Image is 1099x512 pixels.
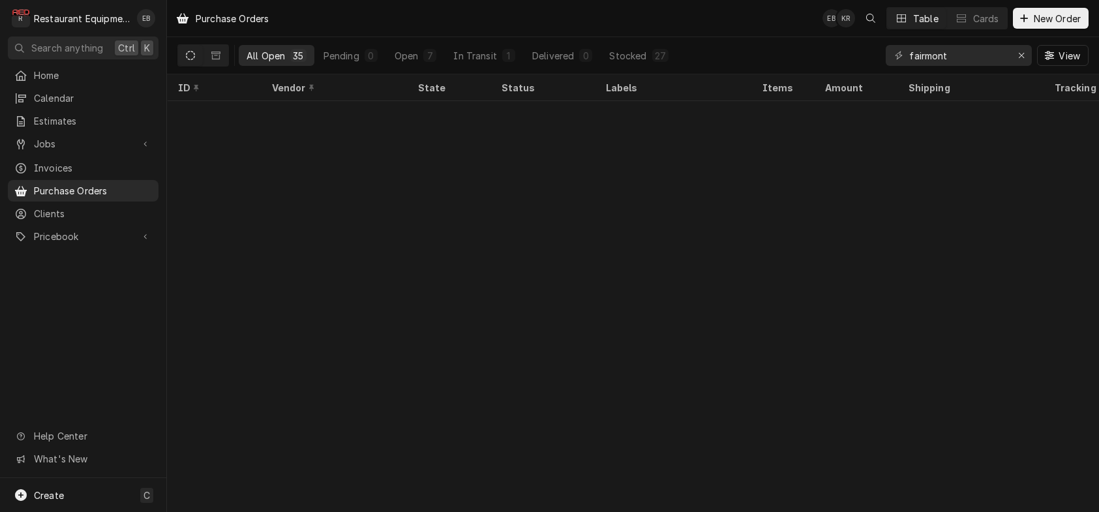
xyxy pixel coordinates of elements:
a: Go to Pricebook [8,226,158,247]
div: Cards [973,12,999,25]
div: Table [913,12,939,25]
div: 0 [582,49,590,63]
span: C [143,489,150,502]
input: Keyword search [909,45,1007,66]
div: State [417,81,480,95]
a: Purchase Orders [8,180,158,202]
span: Estimates [34,114,152,128]
div: 35 [293,49,303,63]
span: What's New [34,452,151,466]
div: Stocked [609,49,646,63]
a: Calendar [8,87,158,109]
span: Ctrl [118,41,135,55]
div: Items [762,81,801,95]
div: R [12,9,30,27]
div: Status [501,81,582,95]
div: Amount [824,81,884,95]
div: EB [137,9,155,27]
div: Open [395,49,419,63]
button: New Order [1013,8,1089,29]
span: Jobs [34,137,132,151]
div: 7 [426,49,434,63]
div: ID [177,81,248,95]
button: Search anythingCtrlK [8,37,158,59]
div: Delivered [532,49,574,63]
div: Labels [605,81,741,95]
div: Kelli Robinette's Avatar [837,9,855,27]
div: Shipping [908,81,1033,95]
a: Clients [8,203,158,224]
div: Restaurant Equipment Diagnostics's Avatar [12,9,30,27]
div: In Transit [453,49,497,63]
a: Home [8,65,158,86]
span: View [1056,49,1083,63]
a: Go to Help Center [8,425,158,447]
span: Calendar [34,91,152,105]
span: Pricebook [34,230,132,243]
div: All Open [247,49,285,63]
span: Create [34,490,64,501]
div: Emily Bird's Avatar [822,9,841,27]
div: Pending [324,49,359,63]
a: Invoices [8,157,158,179]
div: 0 [367,49,375,63]
span: New Order [1031,12,1083,25]
span: Search anything [31,41,103,55]
span: Clients [34,207,152,220]
a: Go to Jobs [8,133,158,155]
button: Erase input [1011,45,1032,66]
div: EB [822,9,841,27]
div: 1 [505,49,513,63]
div: Vendor [271,81,394,95]
div: Emily Bird's Avatar [137,9,155,27]
button: View [1037,45,1089,66]
span: K [144,41,150,55]
div: Restaurant Equipment Diagnostics [34,12,130,25]
span: Home [34,68,152,82]
a: Estimates [8,110,158,132]
div: KR [837,9,855,27]
button: Open search [860,8,881,29]
span: Purchase Orders [34,184,152,198]
a: Go to What's New [8,448,158,470]
div: 27 [655,49,666,63]
span: Invoices [34,161,152,175]
span: Help Center [34,429,151,443]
